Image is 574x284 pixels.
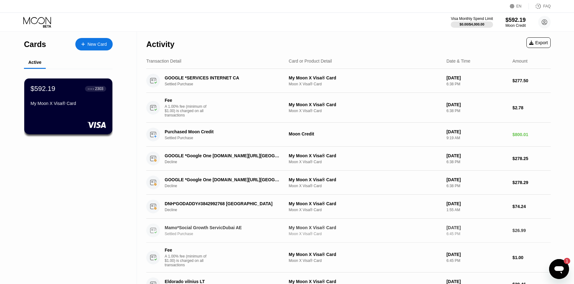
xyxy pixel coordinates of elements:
div: EN [510,3,529,9]
div: [DATE] [446,153,507,158]
div: My Moon X Visa® Card [289,177,442,182]
div: Visa Monthly Spend Limit [451,17,493,21]
div: ● ● ● ● [88,88,94,90]
div: Active [28,60,41,65]
div: $592.19 [31,85,55,93]
div: Settled Purchase [165,136,288,140]
div: GOOGLE *Google One [DOMAIN_NAME][URL][GEOGRAPHIC_DATA] [165,153,280,158]
div: [DATE] [446,129,507,134]
div: EN [516,4,522,8]
div: New Card [75,38,113,50]
div: $592.19● ● ● ●2303My Moon X Visa® Card [24,78,112,134]
div: Purchased Moon CreditSettled PurchaseMoon Credit[DATE]9:19 AM$800.01 [146,123,551,147]
div: 6:45 PM [446,258,507,263]
div: Settled Purchase [165,82,288,86]
div: Purchased Moon Credit [165,129,280,134]
div: 1:55 AM [446,208,507,212]
div: A 1.00% fee (minimum of $1.00) is charged on all transactions [165,104,211,117]
div: Moon X Visa® Card [289,160,442,164]
div: Mamo*Social Growth ServicDubai AE [165,225,280,230]
div: GOOGLE *SERVICES INTERNET CA [165,75,280,80]
div: Moon Credit [289,131,442,136]
div: My Moon X Visa® Card [289,279,442,284]
div: My Moon X Visa® Card [289,102,442,107]
div: Eldorado vilnius LT [165,279,280,284]
div: Moon X Visa® Card [289,258,442,263]
div: Export [526,37,551,48]
div: FeeA 1.00% fee (minimum of $1.00) is charged on all transactionsMy Moon X Visa® CardMoon X Visa® ... [146,93,551,123]
div: Moon X Visa® Card [289,232,442,236]
div: Decline [165,184,288,188]
div: [DATE] [446,252,507,257]
div: Settled Purchase [165,232,288,236]
div: [DATE] [446,225,507,230]
div: $2.78 [512,105,551,110]
div: 6:38 PM [446,82,507,86]
div: $800.01 [512,132,551,137]
div: Moon X Visa® Card [289,109,442,113]
div: $592.19Moon Credit [506,17,526,28]
div: Mamo*Social Growth ServicDubai AESettled PurchaseMy Moon X Visa® CardMoon X Visa® Card[DATE]6:45 ... [146,219,551,243]
div: Decline [165,160,288,164]
div: [DATE] [446,279,507,284]
div: [DATE] [446,201,507,206]
div: [DATE] [446,75,507,80]
div: Moon Credit [506,23,526,28]
div: Fee [165,248,208,253]
div: 6:38 PM [446,184,507,188]
div: $74.24 [512,204,551,209]
div: $26.99 [512,228,551,233]
div: Moon X Visa® Card [289,208,442,212]
div: My Moon X Visa® Card [289,252,442,257]
div: Decline [165,208,288,212]
div: Moon X Visa® Card [289,82,442,86]
div: DNH*GODADDY#3842992768 [GEOGRAPHIC_DATA] [165,201,280,206]
div: GOOGLE *Google One [DOMAIN_NAME][URL][GEOGRAPHIC_DATA]DeclineMy Moon X Visa® CardMoon X Visa® Car... [146,147,551,171]
iframe: Button to launch messaging window, 1 unread message [549,259,569,279]
div: Export [529,40,548,45]
div: My Moon X Visa® Card [289,75,442,80]
div: Cards [24,40,46,49]
div: New Card [87,42,107,47]
div: Amount [512,59,527,64]
div: $278.29 [512,180,551,185]
div: GOOGLE *Google One [DOMAIN_NAME][URL][GEOGRAPHIC_DATA]DeclineMy Moon X Visa® CardMoon X Visa® Car... [146,171,551,195]
div: A 1.00% fee (minimum of $1.00) is charged on all transactions [165,254,211,267]
div: GOOGLE *SERVICES INTERNET CASettled PurchaseMy Moon X Visa® CardMoon X Visa® Card[DATE]6:38 PM$27... [146,69,551,93]
div: Transaction Detail [146,59,181,64]
div: FeeA 1.00% fee (minimum of $1.00) is charged on all transactionsMy Moon X Visa® CardMoon X Visa® ... [146,243,551,272]
div: Activity [146,40,174,49]
div: 2303 [95,87,103,91]
div: 6:38 PM [446,109,507,113]
div: My Moon X Visa® Card [31,101,106,106]
div: Moon X Visa® Card [289,184,442,188]
div: My Moon X Visa® Card [289,153,442,158]
div: My Moon X Visa® Card [289,225,442,230]
div: 6:45 PM [446,232,507,236]
div: $0.00 / $4,000.00 [459,22,484,26]
div: Date & Time [446,59,470,64]
div: Visa Monthly Spend Limit$0.00/$4,000.00 [451,17,493,28]
div: $277.50 [512,78,551,83]
div: [DATE] [446,177,507,182]
div: Card or Product Detail [289,59,332,64]
div: $592.19 [506,17,526,23]
div: My Moon X Visa® Card [289,201,442,206]
div: $278.25 [512,156,551,161]
div: [DATE] [446,102,507,107]
div: 9:19 AM [446,136,507,140]
div: GOOGLE *Google One [DOMAIN_NAME][URL][GEOGRAPHIC_DATA] [165,177,280,182]
div: Fee [165,98,208,103]
div: FAQ [543,4,551,8]
div: $1.00 [512,255,551,260]
div: 6:38 PM [446,160,507,164]
div: FAQ [529,3,551,9]
div: DNH*GODADDY#3842992768 [GEOGRAPHIC_DATA]DeclineMy Moon X Visa® CardMoon X Visa® Card[DATE]1:55 AM... [146,195,551,219]
iframe: Number of unread messages [558,258,570,264]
